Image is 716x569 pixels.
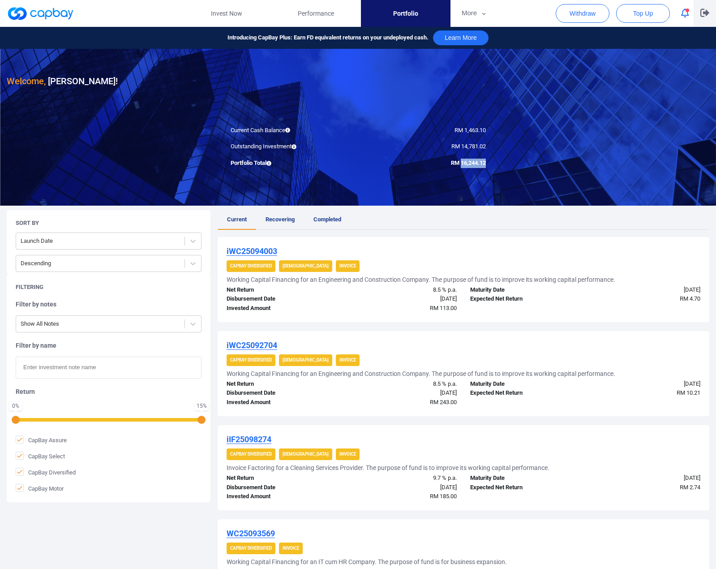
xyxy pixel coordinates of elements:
strong: CapBay Diversified [230,546,272,551]
u: iIF25098274 [227,435,271,444]
span: RM 113.00 [430,305,457,311]
span: Completed [313,216,341,223]
strong: CapBay Diversified [230,358,272,362]
span: Portfolio [393,9,418,18]
span: RM 10.21 [677,389,700,396]
h5: Filtering [16,283,43,291]
span: RM 14,781.02 [451,143,486,150]
button: Top Up [616,4,670,23]
strong: Invoice [339,358,356,362]
div: 8.5 % p.a. [342,285,463,295]
h5: Return [16,388,202,396]
div: [DATE] [585,285,707,295]
u: iWC25094003 [227,246,277,256]
div: Portfolio Total [224,159,358,168]
h5: Sort By [16,219,39,227]
span: Welcome, [7,76,46,86]
strong: Invoice [339,263,356,268]
span: Current [227,216,247,223]
div: Disbursement Date [220,388,342,398]
button: Withdraw [556,4,609,23]
div: Invested Amount [220,492,342,501]
div: 9.7 % p.a. [342,474,463,483]
div: Invested Amount [220,398,342,407]
div: Disbursement Date [220,483,342,492]
h5: Working Capital Financing for an Engineering and Construction Company. The purpose of fund is to ... [227,370,615,378]
span: Introducing CapBay Plus: Earn FD equivalent returns on your undeployed cash. [227,33,429,43]
u: WC25093569 [227,529,275,538]
h5: Filter by notes [16,300,202,308]
div: [DATE] [342,388,463,398]
strong: CapBay Diversified [230,263,272,268]
button: Learn More [433,30,489,45]
div: 0 % [11,403,20,409]
h5: Working Capital Financing for an Engineering and Construction Company. The purpose of fund is to ... [227,276,615,284]
div: [DATE] [585,379,707,389]
span: RM 243.00 [430,399,457,405]
input: Enter investment note name [16,357,202,379]
div: Current Cash Balance [224,126,358,135]
span: CapBay Diversified [16,468,76,477]
span: Performance [298,9,334,18]
span: CapBay Motor [16,484,64,493]
span: RM 2.74 [680,484,700,491]
div: Disbursement Date [220,294,342,304]
strong: Invoice [283,546,299,551]
div: Expected Net Return [463,483,585,492]
h5: Filter by name [16,341,202,349]
div: 15 % [197,403,207,409]
div: Net Return [220,474,342,483]
u: iWC25092704 [227,341,277,350]
span: RM 16,244.12 [451,159,486,166]
div: Maturity Date [463,379,585,389]
span: Top Up [633,9,653,18]
strong: [DEMOGRAPHIC_DATA] [283,452,329,457]
strong: [DEMOGRAPHIC_DATA] [283,358,329,362]
span: RM 185.00 [430,493,457,500]
span: Recovering [266,216,295,223]
div: [DATE] [342,294,463,304]
h3: [PERSON_NAME] ! [7,74,118,88]
div: [DATE] [342,483,463,492]
span: CapBay Select [16,452,65,461]
div: Maturity Date [463,474,585,483]
div: Outstanding Investment [224,142,358,151]
span: RM 1,463.10 [454,127,486,134]
strong: CapBay Diversified [230,452,272,457]
div: Expected Net Return [463,294,585,304]
div: Maturity Date [463,285,585,295]
div: Net Return [220,285,342,295]
div: Expected Net Return [463,388,585,398]
div: Invested Amount [220,304,342,313]
span: RM 4.70 [680,295,700,302]
strong: Invoice [339,452,356,457]
div: [DATE] [585,474,707,483]
span: CapBay Assure [16,435,67,444]
div: 8.5 % p.a. [342,379,463,389]
strong: [DEMOGRAPHIC_DATA] [283,263,329,268]
div: Net Return [220,379,342,389]
h5: Invoice Factoring for a Cleaning Services Provider. The purpose of fund is to improve its working... [227,464,549,472]
h5: Working Capital Financing for an IT cum HR Company. The purpose of fund is for business expansion. [227,558,507,566]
